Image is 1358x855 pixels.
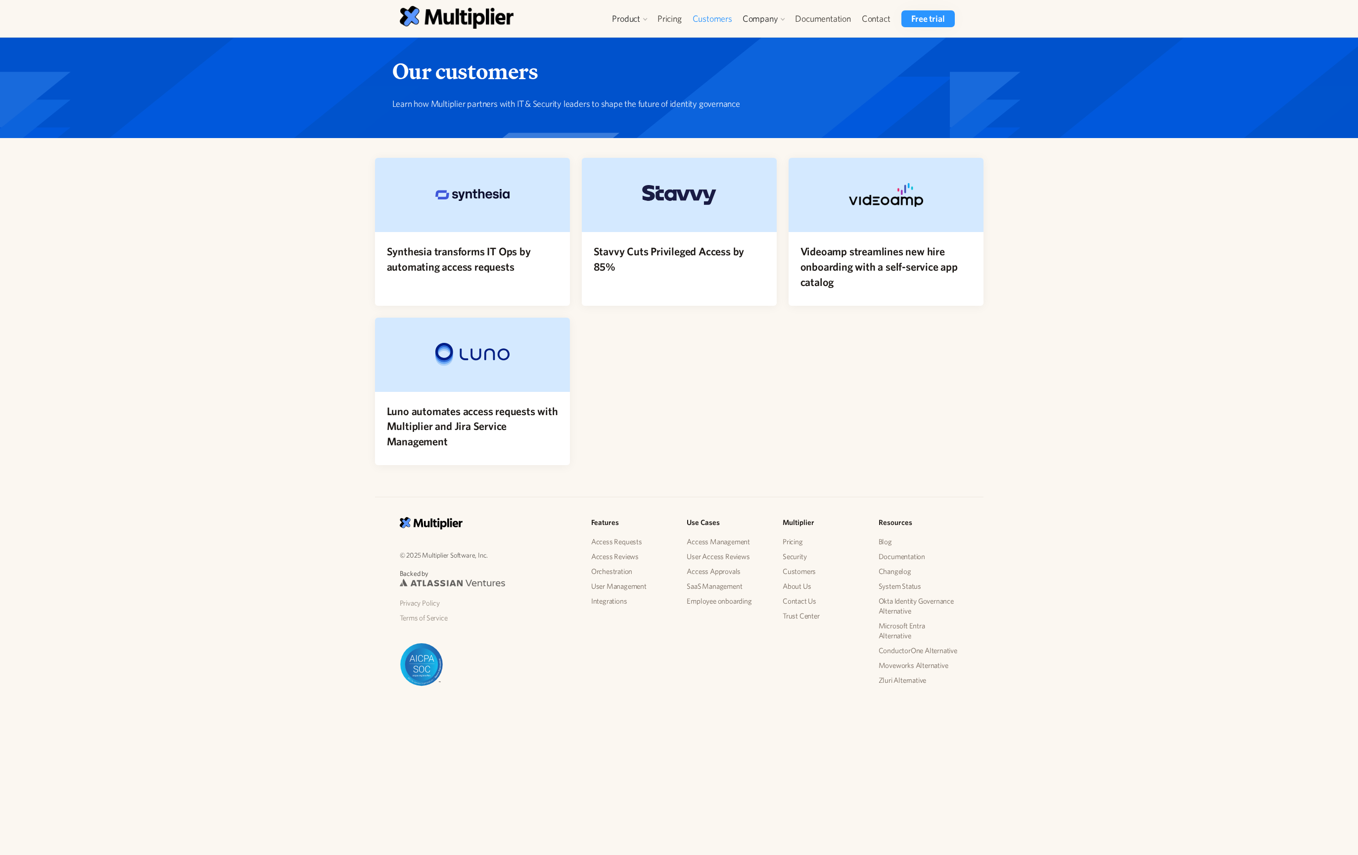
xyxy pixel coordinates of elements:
img: Videoamp streamlines new hire onboarding with a self-service app catalog [849,183,923,207]
a: Microsoft Entra Alternative [879,618,959,643]
a: Pricing [783,534,863,549]
a: Documentation [879,549,959,564]
h4: Synthesia transforms IT Ops by automating access requests [387,244,558,275]
a: Integrations [591,594,671,609]
a: Access Management [687,534,767,549]
img: Stavvy Cuts Privileged Access by 85% [642,185,716,205]
a: Changelog [879,564,959,579]
h4: Stavvy Cuts Privileged Access by 85% [594,244,765,275]
img: Luno automates access requests with Multiplier and Jira Service Management [435,343,510,367]
a: Terms of Service [400,611,575,625]
h4: Luno automates access requests with Multiplier and Jira Service Management [387,404,558,449]
a: Contact Us [783,594,863,609]
p: © 2025 Multiplier Software, Inc. [400,549,575,561]
a: Customers [687,10,738,27]
a: Blog [879,534,959,549]
a: User Management [591,579,671,594]
a: Pricing [652,10,687,27]
a: Customers [783,564,863,579]
a: Moveworks Alternative [879,658,959,673]
a: Orchestration [591,564,671,579]
h5: Resources [879,517,959,528]
h4: Videoamp streamlines new hire onboarding with a self-service app catalog [800,244,972,289]
div: Product [607,10,652,27]
a: Free trial [901,10,954,27]
a: Access Reviews [591,549,671,564]
h5: Features [591,517,671,528]
a: Employee onboarding [687,594,767,609]
a: Videoamp streamlines new hire onboarding with a self-service app catalogVideoamp streamlines new ... [789,158,983,305]
a: Luno automates access requests with Multiplier and Jira Service ManagementLuno automates access r... [375,318,570,465]
a: System Status [879,579,959,594]
a: Security [783,549,863,564]
a: Access Approvals [687,564,767,579]
a: SaaS Management [687,579,767,594]
a: Synthesia transforms IT Ops by automating access requests Synthesia transforms IT Ops by automati... [375,158,570,305]
a: Privacy Policy [400,596,575,611]
p: Backed by [400,569,575,579]
a: About Us [783,579,863,594]
a: Documentation [790,10,856,27]
a: Trust Center [783,609,863,623]
a: User Access Reviews [687,549,767,564]
a: Stavvy Cuts Privileged Access by 85%Stavvy Cuts Privileged Access by 85% [582,158,777,305]
div: Company [743,13,778,25]
h1: Our customers [392,57,959,85]
div: Company [738,10,790,27]
h5: Multiplier [783,517,863,528]
p: Learn how Multiplier partners with IT & Security leaders to shape the future of identity governance [392,97,959,110]
img: Synthesia transforms IT Ops by automating access requests [435,189,510,201]
a: Okta Identity Governance Alternative [879,594,959,618]
a: ConductorOne Alternative [879,643,959,658]
h5: Use Cases [687,517,767,528]
a: Zluri Alternative [879,673,959,688]
a: Access Requests [591,534,671,549]
a: Contact [856,10,896,27]
div: Product [612,13,640,25]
